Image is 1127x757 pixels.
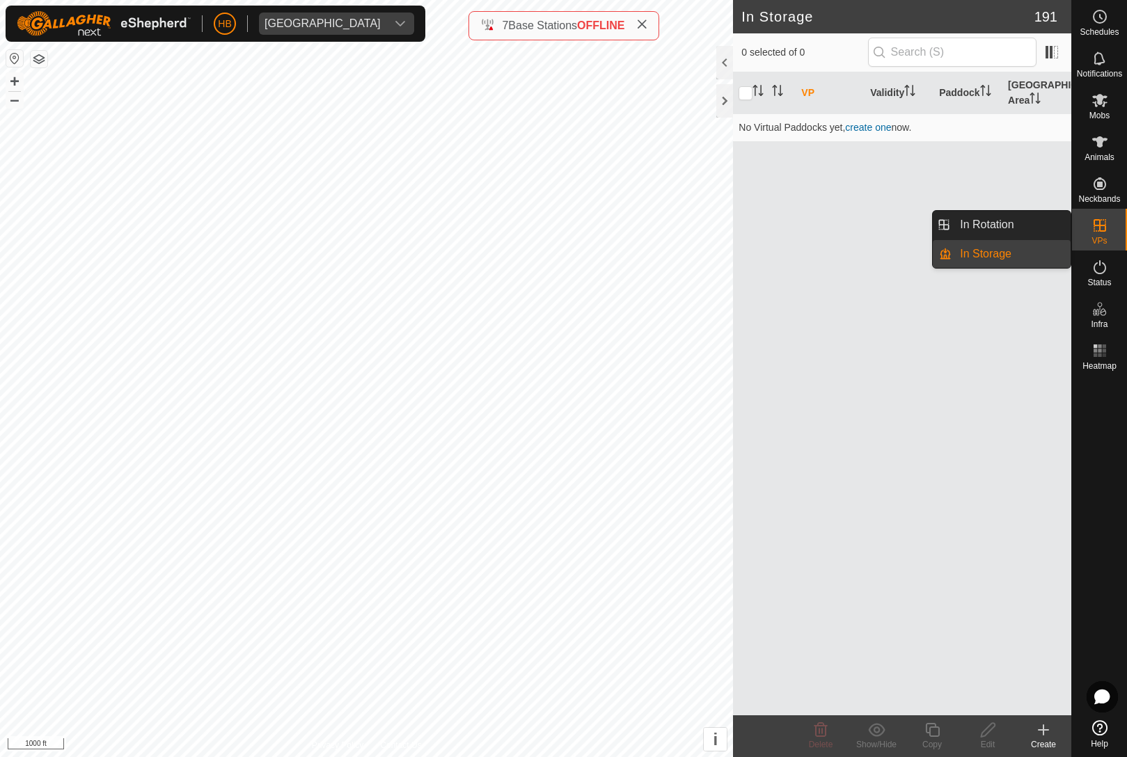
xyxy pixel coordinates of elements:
[772,87,783,98] p-sorticon: Activate to sort
[796,72,865,114] th: VP
[704,728,727,751] button: i
[952,240,1071,268] a: In Storage
[980,87,991,98] p-sorticon: Activate to sort
[933,211,1071,239] li: In Rotation
[849,738,904,751] div: Show/Hide
[904,738,960,751] div: Copy
[952,211,1071,239] a: In Rotation
[218,17,231,31] span: HB
[865,72,933,114] th: Validity
[1091,237,1107,245] span: VPs
[1016,738,1071,751] div: Create
[17,11,191,36] img: Gallagher Logo
[1030,95,1041,106] p-sorticon: Activate to sort
[386,13,414,35] div: dropdown trigger
[312,739,364,751] a: Privacy Policy
[502,19,508,31] span: 7
[960,216,1014,233] span: In Rotation
[1091,740,1108,748] span: Help
[713,730,718,749] span: i
[752,87,764,98] p-sorticon: Activate to sort
[1002,72,1071,114] th: [GEOGRAPHIC_DATA] Area
[960,246,1011,262] span: In Storage
[508,19,577,31] span: Base Stations
[868,38,1037,67] input: Search (S)
[741,8,1034,25] h2: In Storage
[6,50,23,67] button: Reset Map
[1085,153,1114,161] span: Animals
[741,45,867,60] span: 0 selected of 0
[1091,320,1108,328] span: Infra
[6,73,23,90] button: +
[960,738,1016,751] div: Edit
[1080,28,1119,36] span: Schedules
[1089,111,1110,120] span: Mobs
[809,740,833,749] span: Delete
[259,13,386,35] span: Visnaga Ranch
[933,240,1071,268] li: In Storage
[31,51,47,67] button: Map Layers
[1034,6,1057,27] span: 191
[733,113,1071,141] td: No Virtual Paddocks yet, now.
[904,87,915,98] p-sorticon: Activate to sort
[1077,70,1122,78] span: Notifications
[6,91,23,108] button: –
[845,122,891,133] a: create one
[380,739,421,751] a: Contact Us
[933,72,1002,114] th: Paddock
[1087,278,1111,287] span: Status
[1078,195,1120,203] span: Neckbands
[1072,715,1127,754] a: Help
[577,19,624,31] span: OFFLINE
[1082,362,1117,370] span: Heatmap
[265,18,381,29] div: [GEOGRAPHIC_DATA]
